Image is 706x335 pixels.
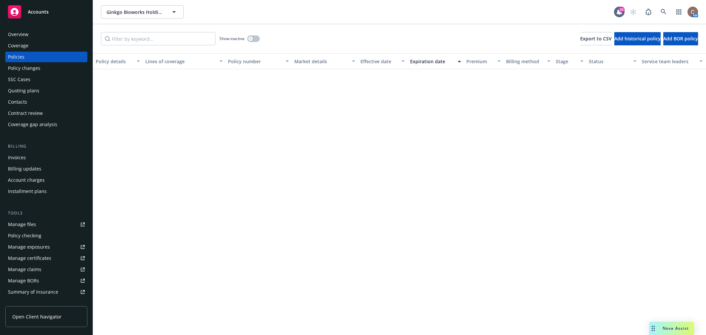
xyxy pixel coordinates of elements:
button: Stage [553,53,586,69]
div: Overview [8,29,28,40]
div: Invoices [8,152,26,163]
div: Tools [5,210,87,216]
div: SSC Cases [8,74,30,85]
span: Open Client Navigator [12,313,62,320]
div: Policy number [228,58,282,65]
a: Manage certificates [5,253,87,263]
button: Ginkgo Bioworks Holdings, Inc. [101,5,184,19]
a: Manage exposures [5,242,87,252]
a: Manage BORs [5,275,87,286]
a: Report a Bug [642,5,655,19]
button: Status [586,53,639,69]
a: SSC Cases [5,74,87,85]
a: Summary of insurance [5,287,87,297]
button: Policy number [225,53,292,69]
a: Policy checking [5,230,87,241]
a: Account charges [5,175,87,185]
a: Policies [5,52,87,62]
div: Status [589,58,629,65]
a: Switch app [672,5,685,19]
div: Market details [294,58,348,65]
a: Overview [5,29,87,40]
span: Export to CSV [580,35,612,42]
div: Installment plans [8,186,47,197]
img: photo [687,7,698,17]
div: Quoting plans [8,85,39,96]
div: 20 [619,7,625,13]
button: Add BOR policy [663,32,698,45]
button: Policy details [93,53,143,69]
div: Policy checking [8,230,41,241]
div: Contract review [8,108,43,119]
button: Premium [464,53,503,69]
a: Contacts [5,97,87,107]
a: Accounts [5,3,87,21]
div: Contacts [8,97,27,107]
div: Drag to move [649,322,657,335]
div: Expiration date [410,58,454,65]
a: Installment plans [5,186,87,197]
div: Policy details [96,58,133,65]
div: Coverage [8,40,28,51]
div: Policy changes [8,63,40,73]
div: Effective date [360,58,398,65]
button: Service team leaders [639,53,705,69]
input: Filter by keyword... [101,32,215,45]
button: Add historical policy [614,32,661,45]
a: Policy changes [5,63,87,73]
div: Policies [8,52,24,62]
span: Add BOR policy [663,35,698,42]
div: Billing updates [8,164,41,174]
div: Coverage gap analysis [8,119,57,130]
div: Stage [556,58,576,65]
span: Nova Assist [663,325,689,331]
a: Invoices [5,152,87,163]
div: Manage claims [8,264,41,275]
button: Export to CSV [580,32,612,45]
div: Summary of insurance [8,287,58,297]
div: Service team leaders [642,58,695,65]
a: Coverage [5,40,87,51]
button: Nova Assist [649,322,694,335]
div: Manage certificates [8,253,51,263]
button: Market details [292,53,358,69]
button: Billing method [503,53,553,69]
a: Search [657,5,670,19]
div: Lines of coverage [145,58,215,65]
div: Billing [5,143,87,150]
a: Start snowing [627,5,640,19]
span: Show inactive [219,36,245,41]
div: Billing method [506,58,543,65]
span: Add historical policy [614,35,661,42]
a: Manage claims [5,264,87,275]
a: Coverage gap analysis [5,119,87,130]
div: Manage files [8,219,36,230]
button: Expiration date [407,53,464,69]
span: Ginkgo Bioworks Holdings, Inc. [107,9,164,16]
div: Manage BORs [8,275,39,286]
span: Accounts [28,9,49,15]
a: Billing updates [5,164,87,174]
a: Quoting plans [5,85,87,96]
button: Effective date [358,53,407,69]
div: Account charges [8,175,45,185]
a: Manage files [5,219,87,230]
a: Contract review [5,108,87,119]
div: Premium [466,58,494,65]
button: Lines of coverage [143,53,225,69]
div: Manage exposures [8,242,50,252]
